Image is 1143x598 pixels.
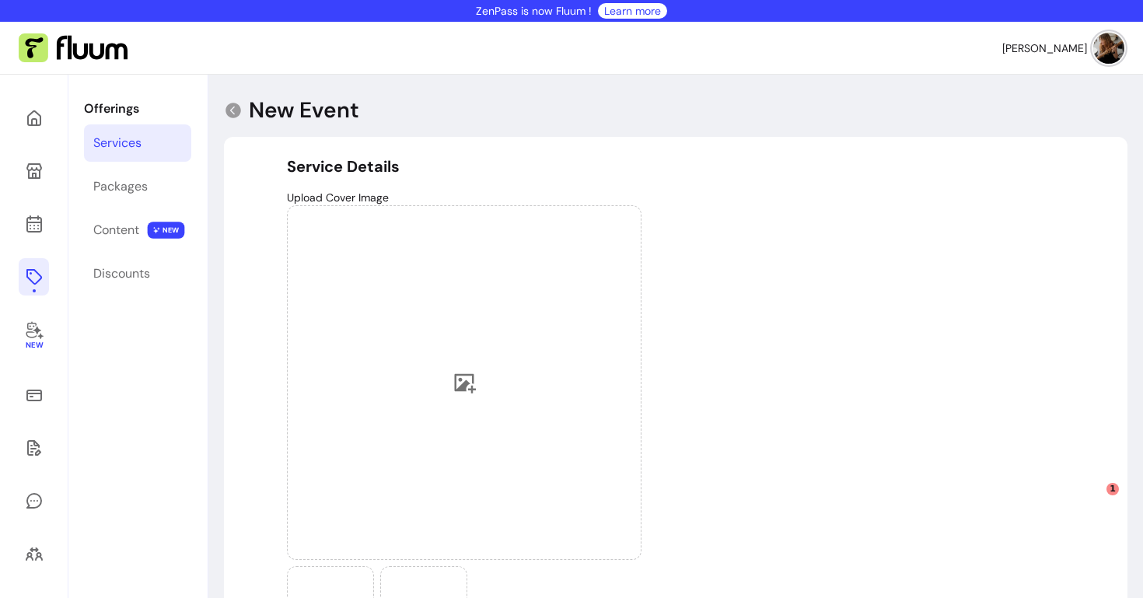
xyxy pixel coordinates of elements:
[1106,483,1119,495] span: 1
[249,96,359,124] p: New Event
[84,124,191,162] a: Services
[19,100,49,137] a: Home
[1075,483,1112,520] iframe: Intercom live chat
[93,134,142,152] div: Services
[287,190,1064,205] p: Upload Cover Image
[19,429,49,467] a: Waivers
[19,258,49,296] a: Offerings
[19,482,49,519] a: My Messages
[84,168,191,205] a: Packages
[84,255,191,292] a: Discounts
[93,177,148,196] div: Packages
[25,341,42,351] span: New
[93,264,150,283] div: Discounts
[19,535,49,572] a: Clients
[1002,40,1087,56] span: [PERSON_NAME]
[476,3,592,19] p: ZenPass is now Fluum !
[1002,33,1124,64] button: avatar[PERSON_NAME]
[84,212,191,249] a: Content NEW
[19,152,49,190] a: My Page
[84,100,191,118] p: Offerings
[1093,33,1124,64] img: avatar
[93,221,139,240] div: Content
[19,205,49,243] a: Calendar
[19,311,49,361] a: New
[19,376,49,414] a: Sales
[19,33,128,63] img: Fluum Logo
[148,222,185,239] span: NEW
[604,3,661,19] a: Learn more
[287,156,1064,177] h5: Service Details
